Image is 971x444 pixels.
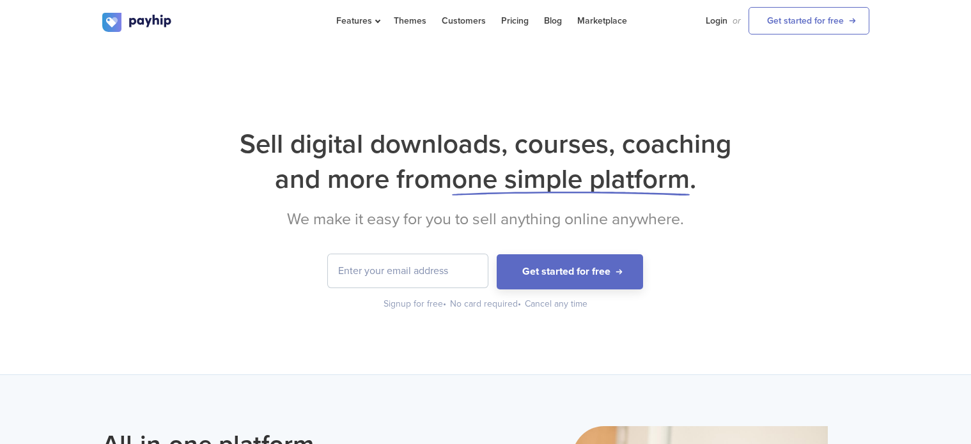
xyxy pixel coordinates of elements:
[443,298,446,309] span: •
[102,13,173,32] img: logo.svg
[525,298,587,310] div: Cancel any time
[452,163,690,195] span: one simple platform
[518,298,521,309] span: •
[497,254,643,289] button: Get started for free
[690,163,696,195] span: .
[102,126,869,197] h1: Sell digital downloads, courses, coaching and more from
[384,298,447,310] div: Signup for free
[328,254,488,287] input: Enter your email address
[450,298,522,310] div: No card required
[336,15,378,26] span: Features
[749,7,869,34] a: Get started for free
[102,210,869,229] h2: We make it easy for you to sell anything online anywhere.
